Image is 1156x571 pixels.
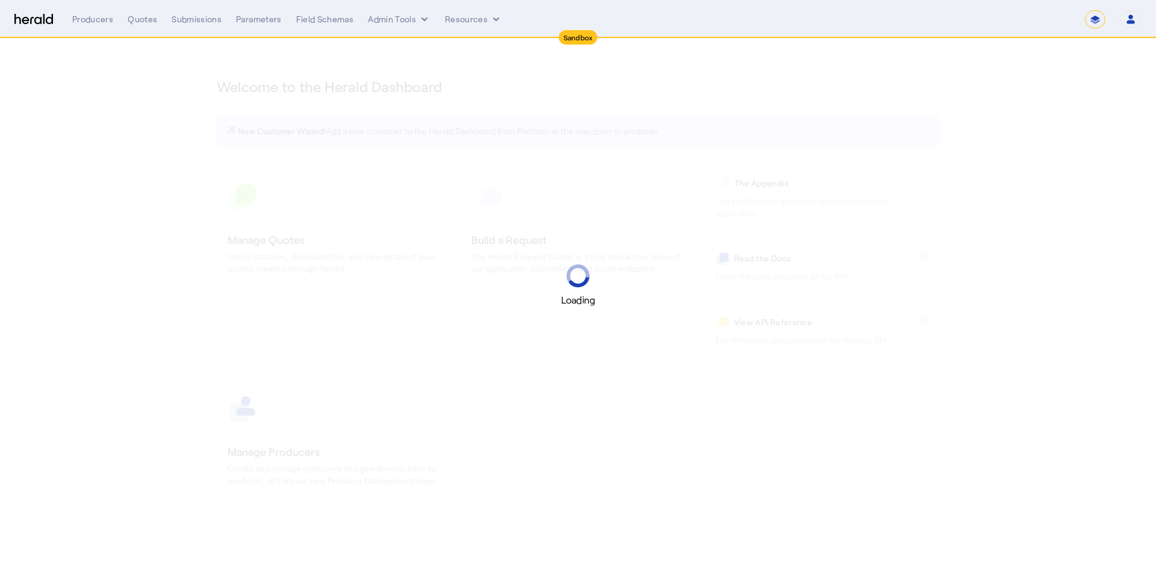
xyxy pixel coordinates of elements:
[445,13,502,25] button: Resources dropdown menu
[296,13,354,25] div: Field Schemas
[368,13,430,25] button: internal dropdown menu
[128,13,157,25] div: Quotes
[559,30,598,45] div: Sandbox
[72,13,113,25] div: Producers
[236,13,282,25] div: Parameters
[14,14,53,25] img: Herald Logo
[172,13,222,25] div: Submissions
